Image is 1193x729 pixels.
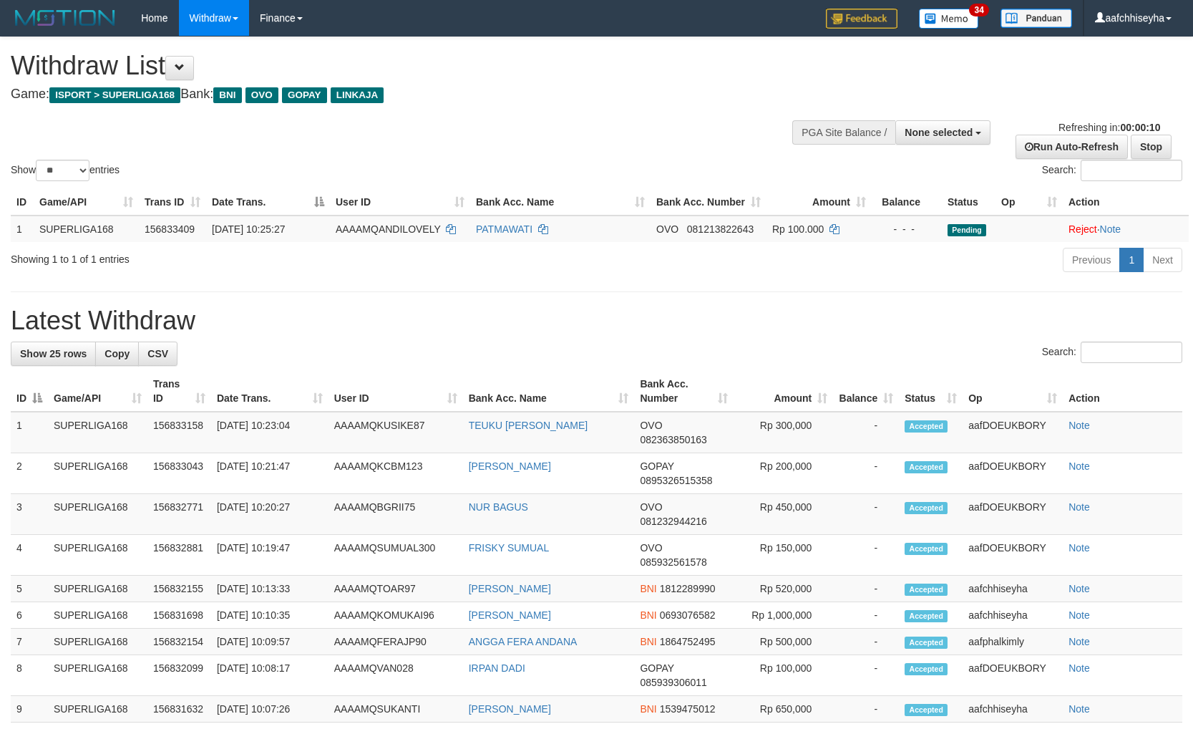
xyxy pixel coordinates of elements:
td: 156831698 [147,602,211,629]
a: ANGGA FERA ANDANA [469,636,578,647]
span: ISPORT > SUPERLIGA168 [49,87,180,103]
a: 1 [1119,248,1144,272]
a: PATMAWATI [476,223,532,235]
label: Show entries [11,160,120,181]
td: SUPERLIGA168 [48,412,147,453]
td: SUPERLIGA168 [48,629,147,655]
a: Note [1068,609,1090,621]
span: OVO [640,501,662,513]
td: - [833,655,899,696]
td: 156832154 [147,629,211,655]
td: 9 [11,696,48,723]
a: IRPAN DADI [469,662,525,674]
th: Bank Acc. Name: activate to sort column ascending [463,371,635,412]
td: aafchhiseyha [963,696,1063,723]
span: Accepted [905,610,948,622]
input: Search: [1081,342,1182,363]
span: OVO [656,223,678,235]
span: Refreshing in: [1058,122,1160,133]
td: SUPERLIGA168 [34,216,139,242]
strong: 00:00:10 [1120,122,1160,133]
th: Date Trans.: activate to sort column ascending [211,371,328,412]
th: Op: activate to sort column ascending [963,371,1063,412]
th: Game/API: activate to sort column ascending [34,189,139,216]
td: AAAAMQSUMUAL300 [328,535,463,576]
td: Rp 500,000 [734,629,833,655]
th: Trans ID: activate to sort column ascending [147,371,211,412]
a: Next [1143,248,1182,272]
td: Rp 1,000,000 [734,602,833,629]
th: Bank Acc. Number: activate to sort column ascending [634,371,734,412]
td: aafDOEUKBORY [963,412,1063,453]
a: CSV [138,342,177,366]
span: Copy 1812289990 to clipboard [660,583,716,594]
a: TEUKU [PERSON_NAME] [469,420,588,431]
a: Note [1068,501,1090,513]
span: BNI [640,609,656,621]
span: 34 [969,4,988,16]
th: User ID: activate to sort column ascending [328,371,463,412]
td: Rp 300,000 [734,412,833,453]
h1: Withdraw List [11,52,781,80]
td: SUPERLIGA168 [48,696,147,723]
td: - [833,629,899,655]
td: - [833,494,899,535]
span: Copy 082363850163 to clipboard [640,434,706,445]
span: GOPAY [640,460,673,472]
a: Note [1068,636,1090,647]
th: Amount: activate to sort column ascending [766,189,872,216]
td: 7 [11,629,48,655]
button: None selected [895,120,990,145]
td: SUPERLIGA168 [48,602,147,629]
a: Note [1100,223,1121,235]
span: OVO [245,87,278,103]
a: Stop [1131,135,1172,159]
td: 156832155 [147,576,211,602]
span: BNI [213,87,241,103]
span: Accepted [905,584,948,596]
span: AAAAMQANDILOVELY [336,223,441,235]
a: FRISKY SUMUAL [469,542,550,554]
span: Accepted [905,502,948,514]
span: OVO [640,542,662,554]
span: BNI [640,703,656,715]
td: 2 [11,453,48,494]
a: Previous [1063,248,1120,272]
td: Rp 650,000 [734,696,833,723]
img: Feedback.jpg [826,9,897,29]
a: [PERSON_NAME] [469,583,551,594]
span: None selected [905,127,973,138]
td: - [833,576,899,602]
td: - [833,412,899,453]
th: ID: activate to sort column descending [11,371,48,412]
span: Copy 1539475012 to clipboard [660,703,716,715]
a: Show 25 rows [11,342,96,366]
span: Accepted [905,704,948,716]
h1: Latest Withdraw [11,306,1182,335]
td: [DATE] 10:21:47 [211,453,328,494]
a: Reject [1068,223,1097,235]
td: Rp 100,000 [734,655,833,696]
td: Rp 200,000 [734,453,833,494]
th: Bank Acc. Number: activate to sort column ascending [651,189,766,216]
th: Bank Acc. Name: activate to sort column ascending [470,189,651,216]
a: Run Auto-Refresh [1016,135,1128,159]
th: Trans ID: activate to sort column ascending [139,189,206,216]
span: Accepted [905,543,948,555]
td: 8 [11,655,48,696]
a: NUR BAGUS [469,501,528,513]
td: SUPERLIGA168 [48,494,147,535]
td: aafchhiseyha [963,576,1063,602]
td: 3 [11,494,48,535]
td: SUPERLIGA168 [48,453,147,494]
a: [PERSON_NAME] [469,460,551,472]
td: Rp 450,000 [734,494,833,535]
img: panduan.png [1000,9,1072,28]
td: AAAAMQTOAR97 [328,576,463,602]
td: Rp 150,000 [734,535,833,576]
td: aafDOEUKBORY [963,655,1063,696]
div: PGA Site Balance / [792,120,895,145]
td: - [833,602,899,629]
div: Showing 1 to 1 of 1 entries [11,246,487,266]
td: 5 [11,576,48,602]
